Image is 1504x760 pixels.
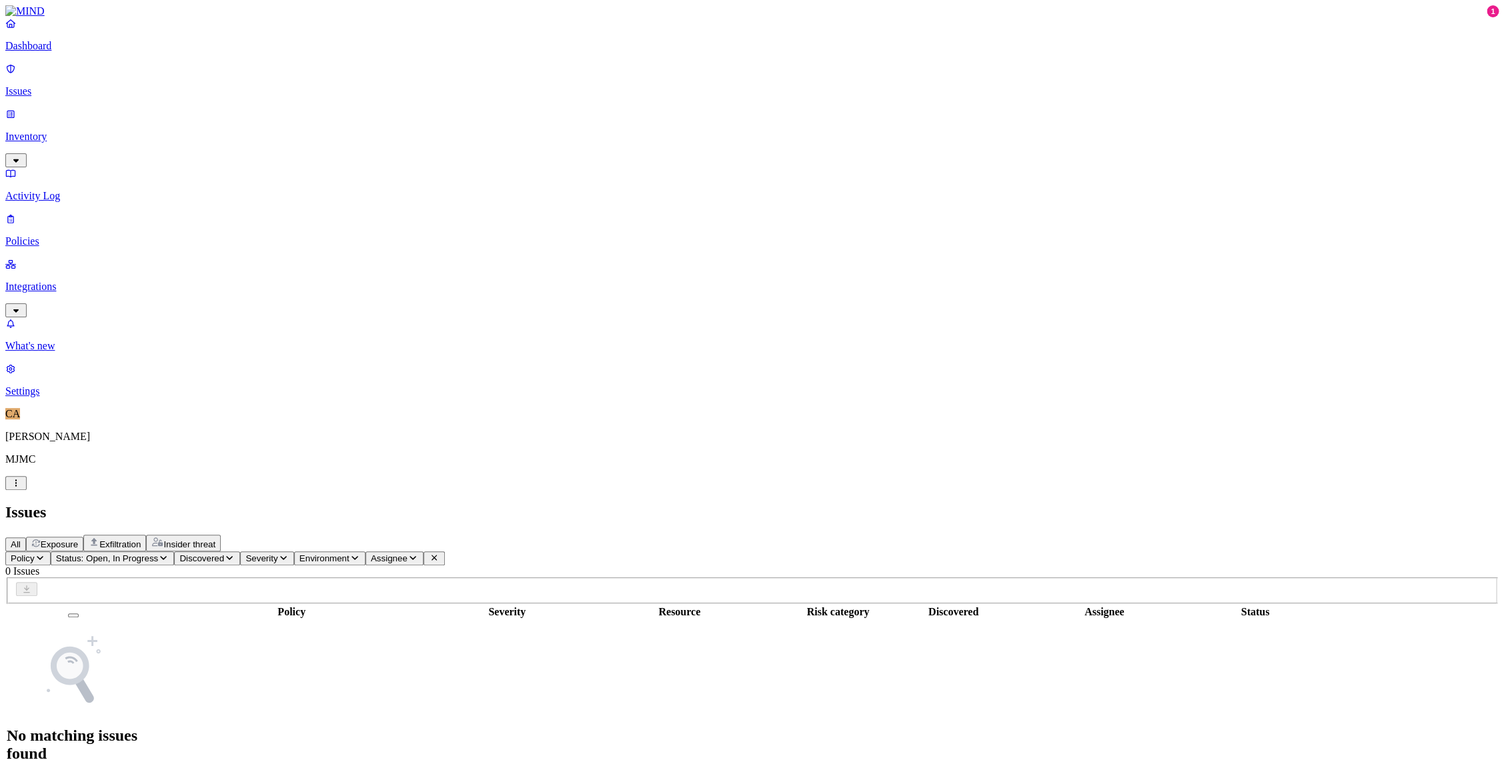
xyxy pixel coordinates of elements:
span: CA [5,408,20,419]
div: Severity [444,606,570,618]
span: Exposure [41,539,78,549]
h2: Issues [5,503,1499,521]
div: Assignee [1019,606,1189,618]
span: Discovered [179,553,224,563]
a: Issues [5,63,1499,97]
img: NoSearchResult [33,631,113,711]
img: MIND [5,5,45,17]
div: 1 [1487,5,1499,17]
a: Integrations [5,258,1499,315]
span: Exfiltration [99,539,141,549]
a: MIND [5,5,1499,17]
p: [PERSON_NAME] [5,431,1499,443]
span: Status: Open, In Progress [56,553,158,563]
p: Integrations [5,281,1499,293]
div: Discovered [890,606,1017,618]
a: Policies [5,213,1499,247]
a: What's new [5,317,1499,352]
a: Inventory [5,108,1499,165]
span: Assignee [371,553,408,563]
div: Resource [573,606,786,618]
span: All [11,539,21,549]
a: Dashboard [5,17,1499,52]
a: Activity Log [5,167,1499,202]
span: Environment [299,553,349,563]
p: Settings [5,385,1499,397]
div: Policy [142,606,441,618]
p: Activity Log [5,190,1499,202]
div: Status [1192,606,1319,618]
div: Risk category [788,606,887,618]
span: Insider threat [163,539,215,549]
p: Policies [5,235,1499,247]
a: Settings [5,363,1499,397]
button: Select all [68,613,79,617]
p: MJMC [5,453,1499,465]
span: Policy [11,553,35,563]
span: 0 Issues [5,565,39,577]
p: Issues [5,85,1499,97]
p: What's new [5,340,1499,352]
p: Dashboard [5,40,1499,52]
span: Severity [245,553,277,563]
p: Inventory [5,131,1499,143]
